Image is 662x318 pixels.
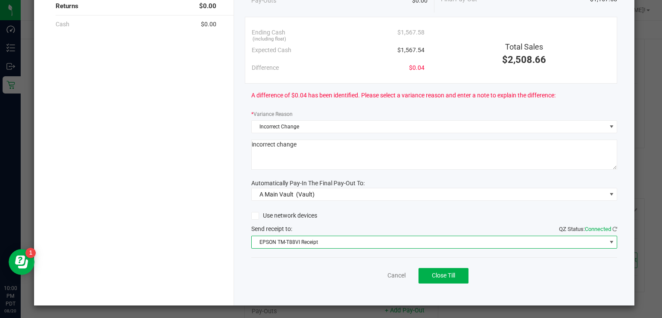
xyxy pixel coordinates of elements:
span: A Main Vault [259,191,294,198]
span: $1,567.58 [397,28,425,37]
span: Connected [585,226,611,232]
span: (Vault) [296,191,315,198]
span: $2,508.66 [502,54,546,65]
a: Cancel [387,271,406,280]
span: A difference of $0.04 has been identified. Please select a variance reason and enter a note to ex... [251,91,556,100]
span: Send receipt to: [251,225,292,232]
span: QZ Status: [559,226,617,232]
span: $1,567.54 [397,46,425,55]
span: EPSON TM-T88VI Receipt [252,236,606,248]
span: Total Sales [505,42,543,51]
span: Difference [252,63,279,72]
iframe: Resource center [9,249,34,275]
button: Close Till [418,268,468,284]
span: $0.04 [409,63,425,72]
span: (including float) [253,36,286,43]
span: Expected Cash [252,46,291,55]
span: Ending Cash [252,28,285,37]
label: Use network devices [251,211,317,220]
span: Incorrect Change [252,121,606,133]
iframe: Resource center unread badge [25,248,36,258]
span: Automatically Pay-In The Final Pay-Out To: [251,180,365,187]
span: $0.00 [199,1,216,11]
label: Variance Reason [251,110,293,118]
span: $0.00 [201,20,216,29]
span: Cash [56,20,69,29]
span: Close Till [432,272,455,279]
